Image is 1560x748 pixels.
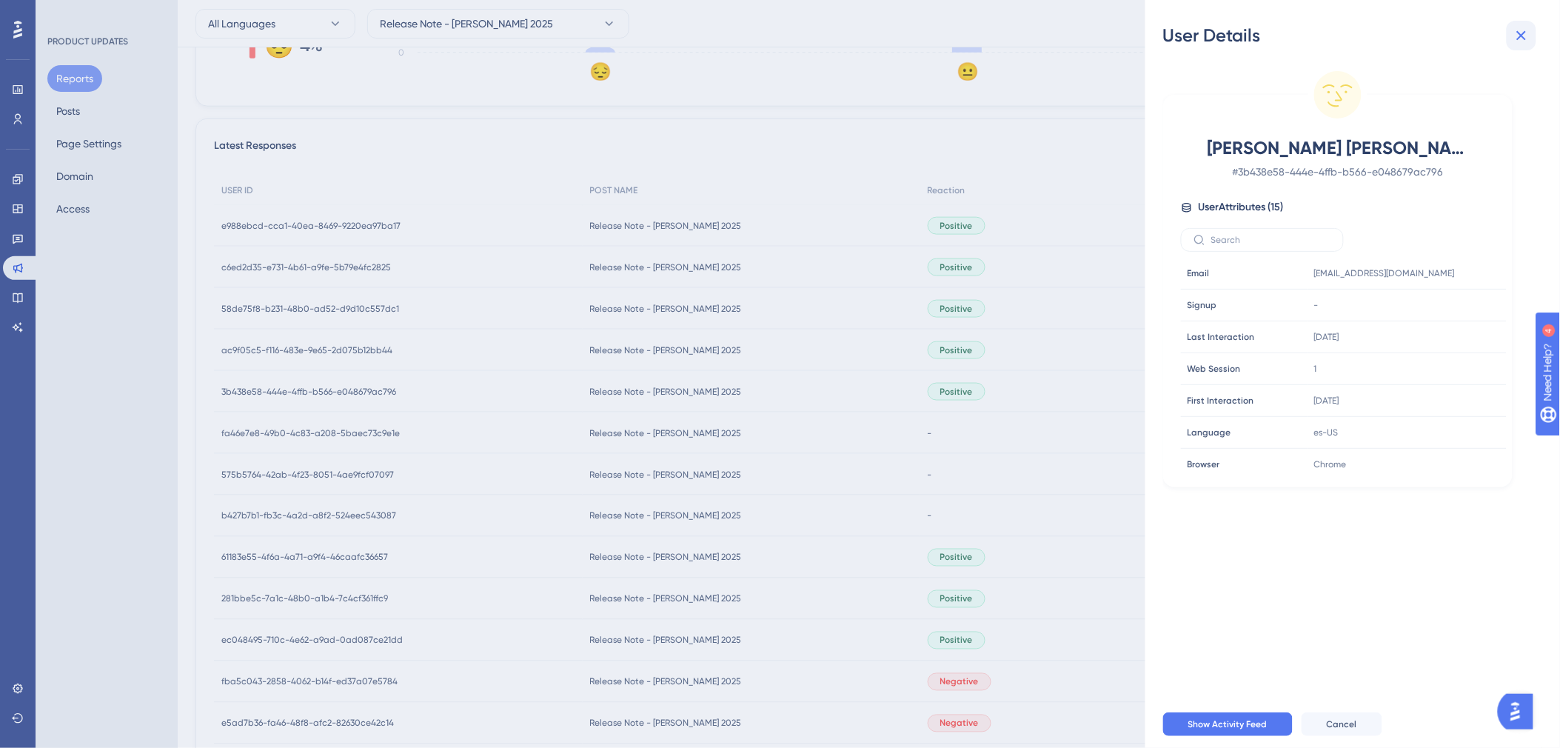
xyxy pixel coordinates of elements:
[1188,427,1231,438] span: Language
[1208,136,1468,160] span: [PERSON_NAME] [PERSON_NAME]
[1314,299,1319,311] span: -
[1188,267,1210,279] span: Email
[102,7,107,19] div: 4
[1188,299,1217,311] span: Signup
[1314,395,1339,406] time: [DATE]
[1188,331,1255,343] span: Last Interaction
[1302,712,1382,736] button: Cancel
[1314,267,1455,279] span: [EMAIL_ADDRESS][DOMAIN_NAME]
[1314,427,1339,438] span: es-US
[1211,235,1331,245] input: Search
[1188,363,1241,375] span: Web Session
[1188,395,1254,407] span: First Interaction
[1498,689,1542,734] iframe: UserGuiding AI Assistant Launcher
[1314,332,1339,342] time: [DATE]
[1314,458,1347,470] span: Chrome
[1163,24,1542,47] div: User Details
[1314,363,1317,375] span: 1
[1188,458,1220,470] span: Browser
[1327,718,1357,730] span: Cancel
[35,4,93,21] span: Need Help?
[1208,163,1468,181] span: # 3b438e58-444e-4ffb-b566-e048679ac796
[1199,198,1284,216] span: User Attributes ( 15 )
[1163,712,1293,736] button: Show Activity Feed
[1188,718,1268,730] span: Show Activity Feed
